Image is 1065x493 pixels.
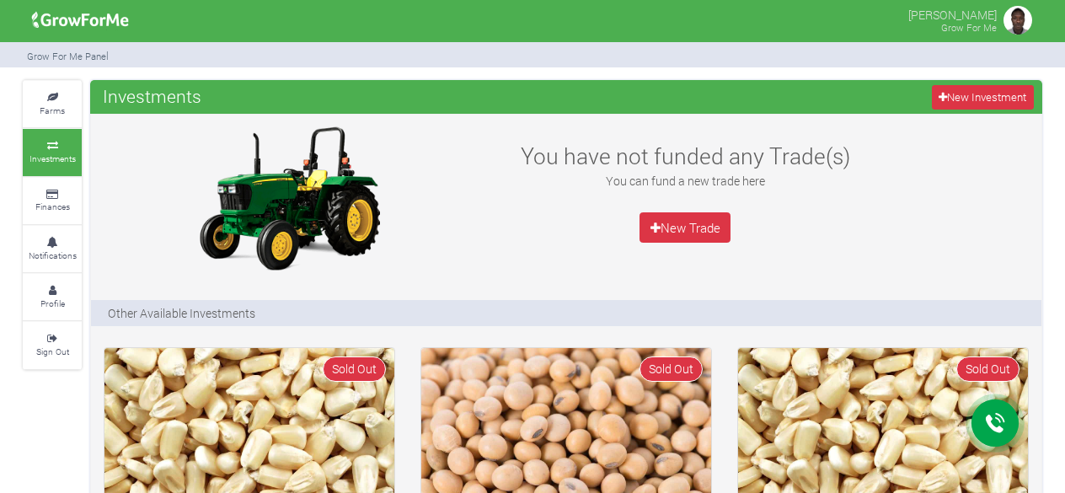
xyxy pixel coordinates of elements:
span: Sold Out [640,356,703,381]
small: Grow For Me Panel [27,50,109,62]
a: Sign Out [23,322,82,368]
small: Notifications [29,249,77,261]
a: Notifications [23,226,82,272]
a: Finances [23,178,82,224]
span: Sold Out [956,356,1020,381]
a: Investments [23,129,82,175]
h3: You have not funded any Trade(s) [502,142,868,169]
p: Other Available Investments [108,304,255,322]
small: Profile [40,297,65,309]
a: New Investment [932,85,1034,110]
p: You can fund a new trade here [502,172,868,190]
a: New Trade [640,212,731,243]
small: Investments [29,153,76,164]
small: Sign Out [36,346,69,357]
img: growforme image [184,122,394,274]
span: Investments [99,79,206,113]
a: Farms [23,81,82,127]
p: [PERSON_NAME] [908,3,997,24]
small: Farms [40,104,65,116]
span: Sold Out [323,356,386,381]
small: Grow For Me [941,21,997,34]
small: Finances [35,201,70,212]
img: growforme image [1001,3,1035,37]
img: growforme image [26,3,135,37]
a: Profile [23,274,82,320]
